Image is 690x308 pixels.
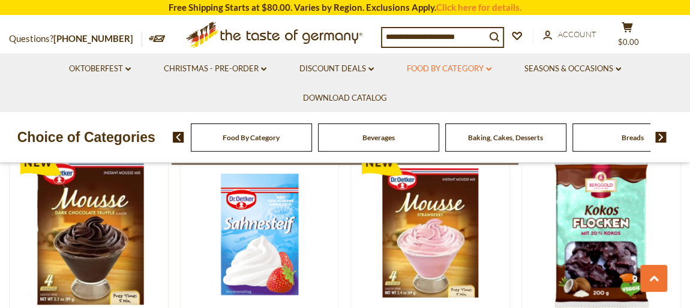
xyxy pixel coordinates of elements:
[543,28,596,41] a: Account
[173,132,184,143] img: previous arrow
[164,62,266,76] a: Christmas - PRE-ORDER
[303,92,387,105] a: Download Catalog
[622,133,644,142] a: Breads
[69,62,131,76] a: Oktoberfest
[9,31,142,47] p: Questions?
[362,133,395,142] a: Beverages
[558,29,596,39] span: Account
[468,133,543,142] a: Baking, Cakes, Desserts
[655,132,667,143] img: next arrow
[53,33,133,44] a: [PHONE_NUMBER]
[524,62,621,76] a: Seasons & Occasions
[609,22,645,52] button: $0.00
[407,62,491,76] a: Food By Category
[299,62,374,76] a: Discount Deals
[223,133,280,142] a: Food By Category
[436,2,521,13] a: Click here for details.
[618,37,639,47] span: $0.00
